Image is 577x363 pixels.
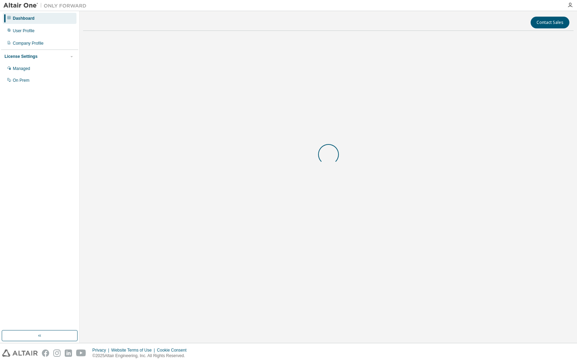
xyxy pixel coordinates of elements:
div: Managed [13,66,30,71]
button: Contact Sales [531,17,569,28]
img: altair_logo.svg [2,349,38,357]
div: Website Terms of Use [111,347,157,353]
img: linkedin.svg [65,349,72,357]
img: youtube.svg [76,349,86,357]
p: © 2025 Altair Engineering, Inc. All Rights Reserved. [92,353,191,359]
div: Privacy [92,347,111,353]
img: Altair One [3,2,90,9]
div: On Prem [13,78,29,83]
img: instagram.svg [53,349,61,357]
div: Company Profile [13,41,44,46]
div: License Settings [4,54,37,59]
div: Dashboard [13,16,35,21]
img: facebook.svg [42,349,49,357]
div: User Profile [13,28,35,34]
div: Cookie Consent [157,347,190,353]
